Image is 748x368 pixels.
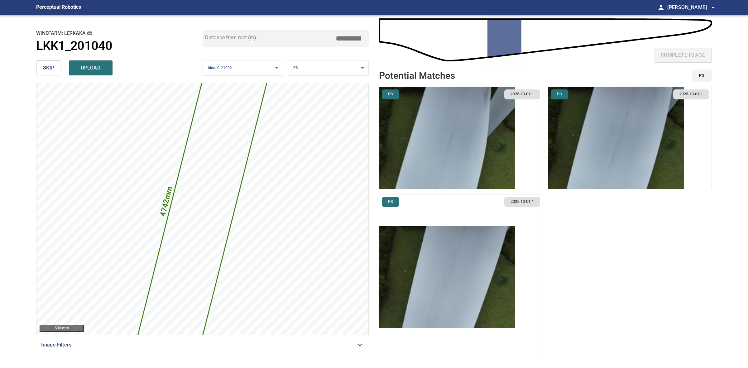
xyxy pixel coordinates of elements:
button: skip [36,60,61,75]
span: PS [553,91,566,97]
span: bladeC-21002 [208,66,232,70]
img: Lerkaka/LKK1_201040/2025-10-01-1/2025-10-01-2/inspectionData/image18wp21.jpg [548,87,684,189]
div: Image Filters [36,337,369,352]
span: PS [384,91,397,97]
text: 4742mm [158,185,174,217]
button: PS [382,197,399,207]
span: PS [384,199,397,205]
span: 2025-10-01-1 [507,199,538,205]
img: Lerkaka/LKK1_201040/2025-10-01-1/2025-10-01-2/inspectionData/image17wp20.jpg [379,226,515,328]
button: [PERSON_NAME] [665,1,717,14]
span: upload [76,64,106,72]
button: PS [551,89,568,99]
span: Image Filters [41,341,356,349]
button: copy message details [86,30,93,37]
button: PS [382,89,399,99]
div: bladeC-21002 [203,60,283,76]
span: arrow_drop_down [709,4,717,11]
span: skip [43,64,55,72]
figcaption: Perceptual Robotics [36,2,81,12]
span: person [657,4,665,11]
h2: windfarm: Lerkaka [36,30,203,37]
div: PS [288,60,368,76]
span: 2025-10-01-1 [676,91,707,97]
button: PS [692,69,712,82]
span: [PERSON_NAME] [667,3,717,12]
a: LKK1_201040 [36,39,203,53]
span: PS [699,72,704,79]
button: upload [69,60,113,75]
label: Distance from root (m): [205,35,257,40]
span: 2025-10-01-1 [507,91,538,97]
h2: Potential Matches [379,70,455,81]
img: Lerkaka/LKK1_201040/2025-10-01-1/2025-10-01-2/inspectionData/image19wp22.jpg [379,87,515,189]
span: PS [293,66,298,70]
div: id [688,69,712,82]
h1: LKK1_201040 [36,39,112,53]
